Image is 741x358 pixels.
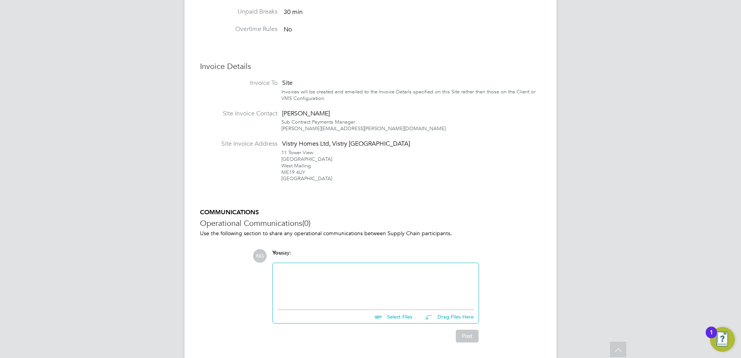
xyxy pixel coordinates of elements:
div: [PERSON_NAME][EMAIL_ADDRESS][PERSON_NAME][DOMAIN_NAME] [281,126,541,132]
span: NG [253,249,267,263]
label: Site Invoice Contact [200,110,277,118]
label: Invoice To [200,79,277,87]
label: Unpaid Breaks [200,8,277,16]
h5: COMMUNICATIONS [200,208,541,217]
button: Drag Files Here [419,309,474,325]
div: 11 Tower View [GEOGRAPHIC_DATA] West Malling ME19 4UY [GEOGRAPHIC_DATA] [281,150,541,182]
span: (0) [302,218,310,228]
div: Vistry Homes Ltd, Vistry [GEOGRAPHIC_DATA] [281,140,541,148]
h3: Operational Communications [200,218,541,228]
div: Sub Contract Payments Manager [281,119,541,126]
p: Use the following section to share any operational communications between Supply Chain participants. [200,230,541,237]
h3: Invoice Details [200,61,541,71]
label: Site Invoice Address [200,140,277,148]
span: 30 min [284,9,303,16]
button: Post [456,330,479,342]
div: [PERSON_NAME] [281,110,541,118]
div: Site [281,79,541,87]
div: 1 [710,332,713,343]
span: You [272,250,282,256]
span: No [284,26,292,33]
label: Overtime Rules [200,25,277,33]
div: Invoices will be created and emailed to the Invoice Details specified on this Site rather than th... [281,89,541,102]
button: Open Resource Center, 1 new notification [710,327,735,352]
div: say: [272,249,479,263]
